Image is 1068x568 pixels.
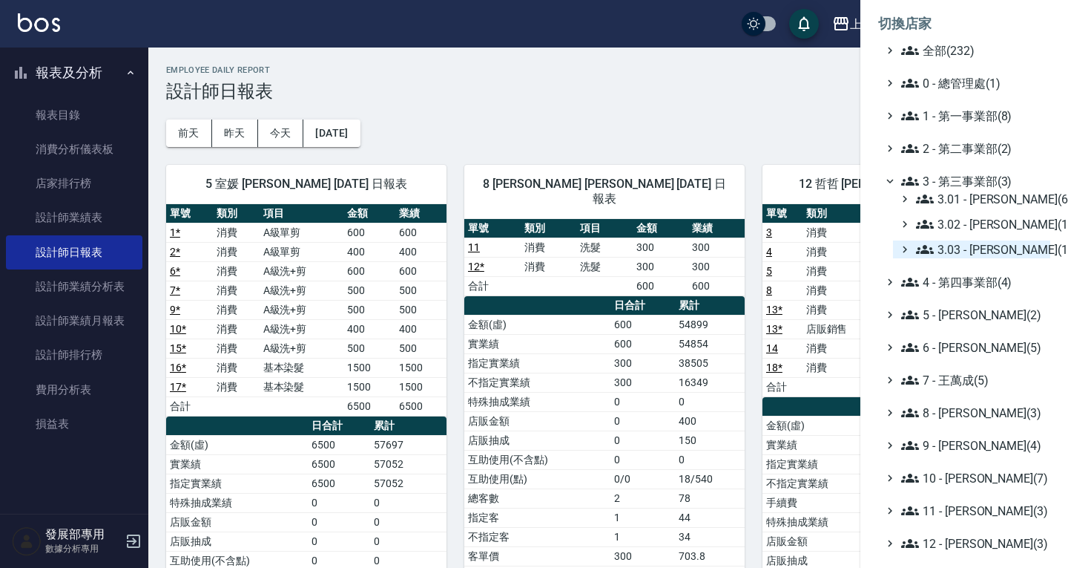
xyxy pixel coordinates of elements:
span: 8 - [PERSON_NAME](3) [901,404,1044,422]
span: 3.03 - [PERSON_NAME](1) [916,241,1044,258]
span: 7 - 王萬成(5) [901,371,1044,389]
span: 2 - 第二事業部(2) [901,140,1044,157]
span: 3 - 第三事業部(3) [901,172,1044,190]
span: 全部(232) [901,42,1044,59]
span: 10 - [PERSON_NAME](7) [901,469,1044,487]
span: 4 - 第四事業部(4) [901,273,1044,291]
span: 9 - [PERSON_NAME](4) [901,437,1044,454]
span: 11 - [PERSON_NAME](3) [901,502,1044,520]
span: 0 - 總管理處(1) [901,74,1044,92]
span: 5 - [PERSON_NAME](2) [901,306,1044,324]
span: 3.02 - [PERSON_NAME](1) [916,215,1044,233]
span: 1 - 第一事業部(8) [901,107,1044,125]
span: 6 - [PERSON_NAME](5) [901,339,1044,356]
li: 切換店家 [878,6,1050,42]
span: 3.01 - [PERSON_NAME](6) [916,190,1044,208]
span: 12 - [PERSON_NAME](3) [901,535,1044,552]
